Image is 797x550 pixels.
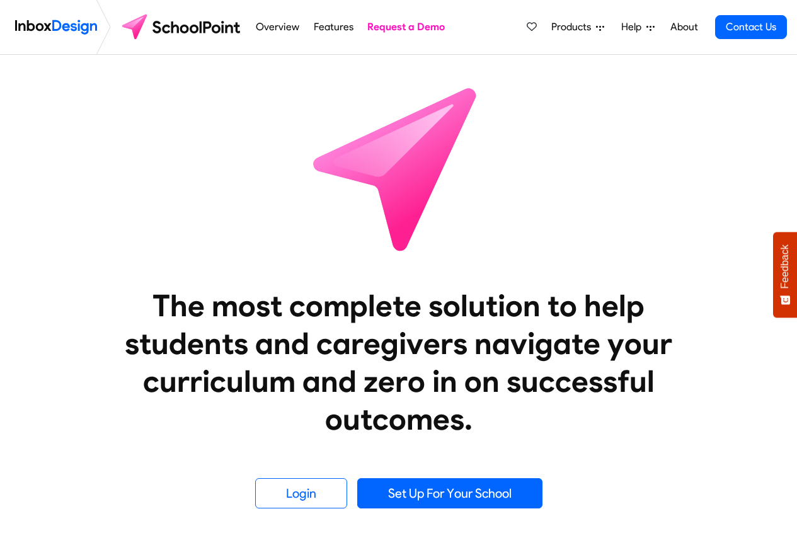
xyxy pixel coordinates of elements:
[546,14,609,40] a: Products
[285,55,512,282] img: icon_schoolpoint.svg
[116,12,249,42] img: schoolpoint logo
[773,232,797,318] button: Feedback - Show survey
[255,478,347,508] a: Login
[667,14,701,40] a: About
[616,14,660,40] a: Help
[621,20,646,35] span: Help
[100,287,698,438] heading: The most complete solution to help students and caregivers navigate your curriculum and zero in o...
[779,244,791,289] span: Feedback
[551,20,596,35] span: Products
[253,14,303,40] a: Overview
[357,478,542,508] a: Set Up For Your School
[364,14,449,40] a: Request a Demo
[310,14,357,40] a: Features
[715,15,787,39] a: Contact Us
